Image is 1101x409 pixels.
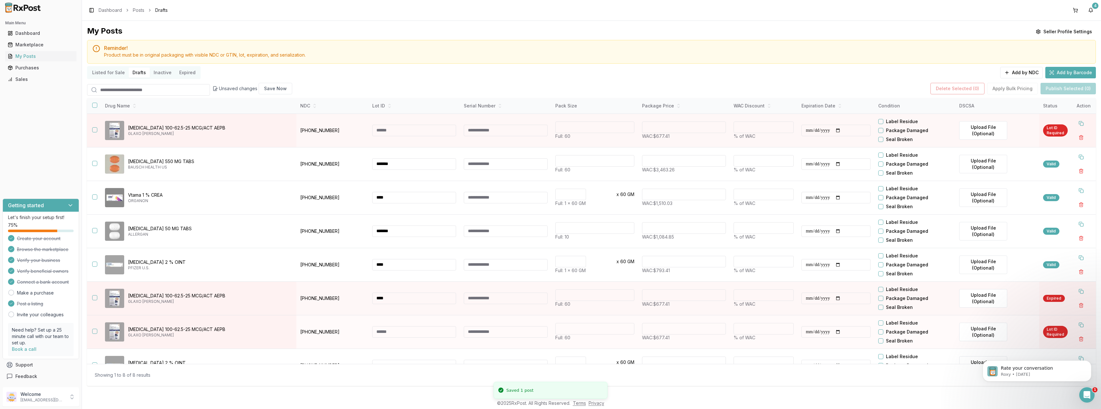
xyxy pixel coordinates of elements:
div: Marketplace [8,42,74,48]
p: x [616,258,619,265]
p: PFIZER U.S. [128,265,291,271]
p: x [616,191,619,198]
a: Dashboard [5,28,76,39]
div: Expired [1043,295,1065,302]
label: Package Damaged [886,362,928,369]
label: Label Residue [886,320,918,326]
p: 60 [620,359,626,366]
p: GLAXO [PERSON_NAME] [128,131,291,136]
p: Vtama 1 % CREA [128,192,291,198]
img: RxPost Logo [3,3,44,13]
div: My Posts [87,26,122,37]
div: Package Price [642,103,726,109]
label: Seal Broken [886,136,913,143]
label: Upload File (Optional) [959,256,1007,274]
label: Label Residue [886,152,918,158]
img: Eucrisa 2 % OINT [105,356,124,375]
button: Feedback [3,371,79,382]
a: Purchases [5,62,76,74]
span: WAC: $793.41 [642,268,670,273]
label: Label Residue [886,353,918,360]
label: Label Residue [886,253,918,259]
th: Status [1039,98,1072,114]
span: Create your account [17,235,60,242]
p: [PHONE_NUMBER] [300,329,365,335]
span: Full: 60 [555,167,570,172]
label: Package Damaged [886,194,928,201]
span: % of WAC [734,234,755,240]
p: Let's finish your setup first! [8,214,74,221]
label: Upload File (Optional) [959,121,1007,140]
div: Lot ID [372,103,456,109]
span: Verify your business [17,257,60,263]
img: Vtama 1 % CREA [105,188,124,207]
img: Xifaxan 550 MG TABS [105,154,124,174]
p: [MEDICAL_DATA] 550 MG TABS [128,158,291,165]
div: My Posts [8,53,74,59]
span: Full: 60 [555,335,570,340]
button: Upload File (Optional) [959,356,1007,375]
div: Unsaved changes [213,83,292,94]
nav: breadcrumb [99,7,168,13]
p: [PHONE_NUMBER] [300,362,365,369]
button: Delete [1075,132,1087,143]
p: BAUSCH HEALTH US [128,165,291,170]
p: [MEDICAL_DATA] 50 MG TABS [128,225,291,232]
img: Ubrelvy 50 MG TABS [105,222,124,241]
button: Delete [1075,232,1087,244]
a: Privacy [589,400,604,406]
span: WAC: $677.41 [642,301,670,307]
button: Inactive [150,67,175,78]
p: ORGANON [128,198,291,203]
span: Full: 1 x 60 GM [555,268,586,273]
button: Sales [3,74,79,84]
p: [PHONE_NUMBER] [300,228,365,234]
p: [PHONE_NUMBER] [300,262,365,268]
span: Full: 10 [555,234,569,240]
th: Condition [874,98,955,114]
label: Package Damaged [886,228,928,234]
a: Marketplace [5,39,76,51]
p: x [616,359,619,366]
label: Package Damaged [886,161,928,167]
label: Upload File (Optional) [959,188,1007,207]
p: [MEDICAL_DATA] 100-62.5-25 MCG/ACT AEPB [128,125,291,131]
a: Make a purchase [17,290,54,296]
label: Upload File (Optional) [959,222,1007,240]
button: Duplicate [1075,118,1087,129]
div: NDC [300,103,365,109]
img: Trelegy Ellipta 100-62.5-25 MCG/ACT AEPB [105,121,124,140]
div: WAC Discount [734,103,794,109]
div: Dashboard [8,30,74,36]
th: DSCSA [955,98,1039,114]
span: Browse the marketplace [17,246,68,253]
span: WAC: $3,463.26 [642,167,675,172]
button: Add by Barcode [1045,67,1096,78]
div: 4 [1092,3,1098,9]
iframe: Intercom live chat [1079,387,1095,403]
span: Verify beneficial owners [17,268,68,274]
label: Label Residue [886,118,918,125]
p: GLAXO [PERSON_NAME] [128,333,291,338]
span: Post a listing [17,301,43,307]
p: [EMAIL_ADDRESS][DOMAIN_NAME] [20,397,65,403]
div: Product must be in original packaging with visible NDC or GTIN, lot, expiration, and serialization. [104,52,1090,58]
button: Delete [1075,333,1087,345]
button: Upload File (Optional) [959,289,1007,308]
a: Book a call [12,346,36,352]
button: Listed for Sale [88,67,129,78]
label: Label Residue [886,219,918,225]
p: Welcome [20,391,65,397]
label: Seal Broken [886,271,913,277]
p: [MEDICAL_DATA] 2 % OINT [128,360,291,366]
img: Trelegy Ellipta 100-62.5-25 MCG/ACT AEPB [105,322,124,342]
p: [PHONE_NUMBER] [300,127,365,134]
h3: Getting started [8,201,44,209]
label: Seal Broken [886,338,913,344]
a: Posts [133,7,144,13]
button: Delete [1075,199,1087,210]
a: My Posts [5,51,76,62]
label: Seal Broken [886,304,913,311]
